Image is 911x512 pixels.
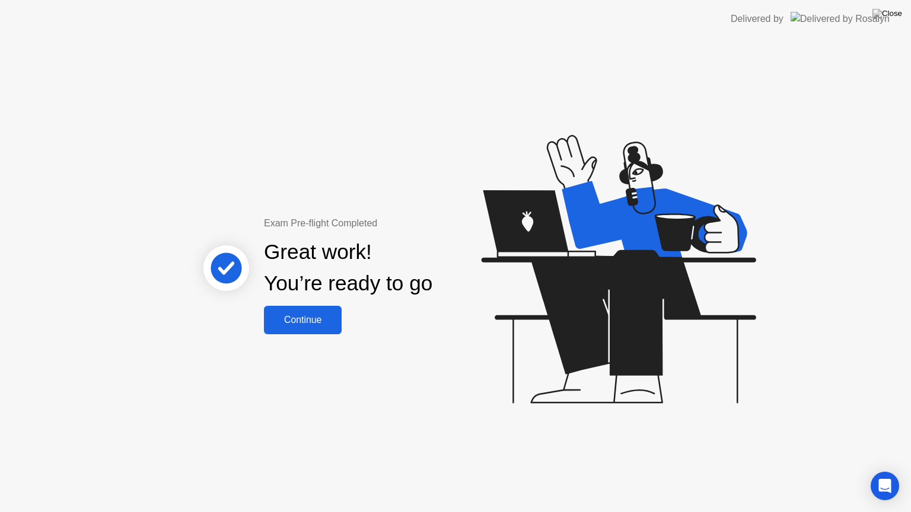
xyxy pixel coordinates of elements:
[264,216,509,231] div: Exam Pre-flight Completed
[264,306,342,334] button: Continue
[267,315,338,325] div: Continue
[872,9,902,18] img: Close
[731,12,783,26] div: Delivered by
[264,236,432,299] div: Great work! You’re ready to go
[791,12,890,25] img: Delivered by Rosalyn
[871,472,899,500] div: Open Intercom Messenger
